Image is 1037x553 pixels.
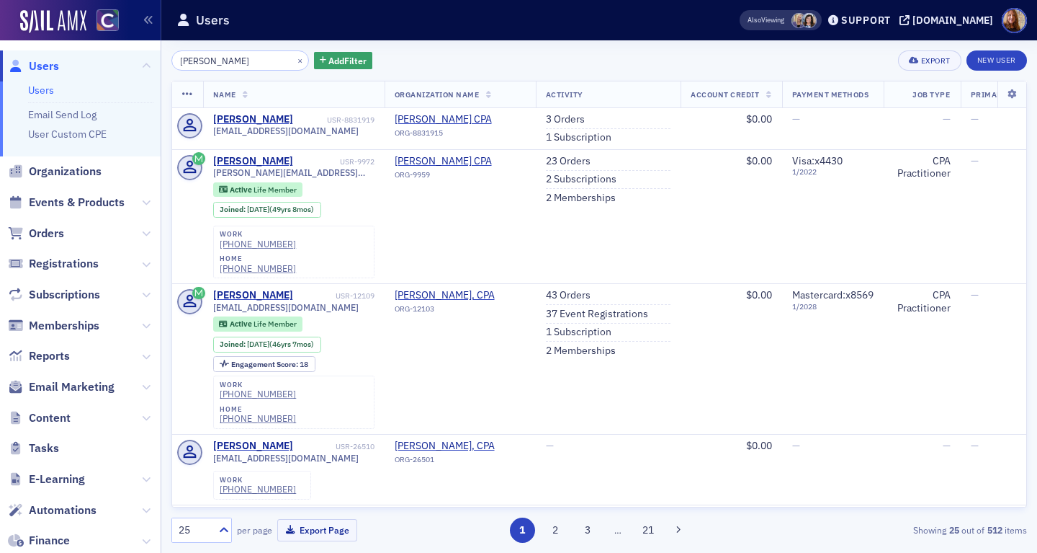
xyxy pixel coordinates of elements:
[213,125,359,136] span: [EMAIL_ADDRESS][DOMAIN_NAME]
[20,10,86,33] img: SailAMX
[546,155,591,168] a: 23 Orders
[8,226,64,242] a: Orders
[28,84,54,97] a: Users
[792,167,874,177] span: 1 / 2022
[220,381,296,389] div: work
[294,53,307,66] button: ×
[8,164,102,180] a: Organizations
[247,204,269,214] span: [DATE]
[898,50,961,71] button: Export
[946,523,961,536] strong: 25
[792,89,869,99] span: Payment Methods
[984,523,1005,536] strong: 512
[231,359,300,369] span: Engagement Score :
[395,113,526,126] span: David S Christy CPA
[748,15,784,25] span: Viewing
[395,440,526,453] a: [PERSON_NAME], CPA
[899,15,998,25] button: [DOMAIN_NAME]
[792,288,874,301] span: Mastercard : x8569
[395,304,526,319] div: ORG-12103
[894,155,951,180] div: CPA Practitioner
[792,302,874,311] span: 1 / 2028
[546,192,616,205] a: 2 Memberships
[966,50,1027,71] a: New User
[220,484,296,495] div: [PHONE_NUMBER]
[921,57,951,65] div: Export
[943,112,951,125] span: —
[230,319,253,329] span: Active
[8,533,70,549] a: Finance
[220,239,296,249] div: [PHONE_NUMBER]
[546,439,554,452] span: —
[746,154,772,167] span: $0.00
[8,379,115,395] a: Email Marketing
[746,112,772,125] span: $0.00
[29,287,100,303] span: Subscriptions
[247,339,269,349] span: [DATE]
[29,226,64,242] span: Orders
[29,318,99,334] span: Memberships
[213,302,359,313] span: [EMAIL_ADDRESS][DOMAIN_NAME]
[8,410,71,426] a: Content
[230,185,253,195] span: Active
[295,115,374,125] div: USR-8831919
[220,389,296,399] a: [PHONE_NUMBER]
[691,89,759,99] span: Account Credit
[8,441,59,456] a: Tasks
[171,50,309,71] input: Search…
[971,112,979,125] span: —
[8,318,99,334] a: Memberships
[253,319,297,329] span: Life Member
[746,439,772,452] span: $0.00
[295,442,374,451] div: USR-26510
[213,155,293,168] div: [PERSON_NAME]
[231,360,308,368] div: 18
[395,440,526,453] span: David Sullins, CPA
[96,9,119,32] img: SailAMX
[29,503,96,518] span: Automations
[608,523,628,536] span: …
[213,453,359,464] span: [EMAIL_ADDRESS][DOMAIN_NAME]
[328,54,367,67] span: Add Filter
[912,14,993,27] div: [DOMAIN_NAME]
[746,288,772,301] span: $0.00
[29,256,99,272] span: Registrations
[395,455,526,469] div: ORG-26501
[295,157,374,167] div: USR-9972
[220,205,247,214] span: Joined :
[220,263,296,274] a: [PHONE_NUMBER]
[395,89,480,99] span: Organization Name
[792,154,843,167] span: Visa : x4430
[220,255,296,263] div: home
[971,439,979,452] span: —
[29,379,115,395] span: Email Marketing
[395,155,526,168] span: David A Lane CPA
[575,518,601,543] button: 3
[8,58,59,74] a: Users
[546,326,611,339] a: 1 Subscription
[220,476,296,485] div: work
[213,182,303,197] div: Active: Active: Life Member
[295,291,374,301] div: USR-12109
[395,289,526,302] span: David L Marfitano, CPA
[219,185,296,194] a: Active Life Member
[546,173,616,186] a: 2 Subscriptions
[542,518,567,543] button: 2
[28,108,96,121] a: Email Send Log
[213,289,293,302] a: [PERSON_NAME]
[29,58,59,74] span: Users
[792,439,800,452] span: —
[29,348,70,364] span: Reports
[314,52,373,70] button: AddFilter
[220,413,296,424] a: [PHONE_NUMBER]
[8,348,70,364] a: Reports
[237,523,272,536] label: per page
[213,440,293,453] a: [PERSON_NAME]
[748,15,761,25] div: Also
[213,317,303,331] div: Active: Active: Life Member
[277,519,357,541] button: Export Page
[220,230,296,239] div: work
